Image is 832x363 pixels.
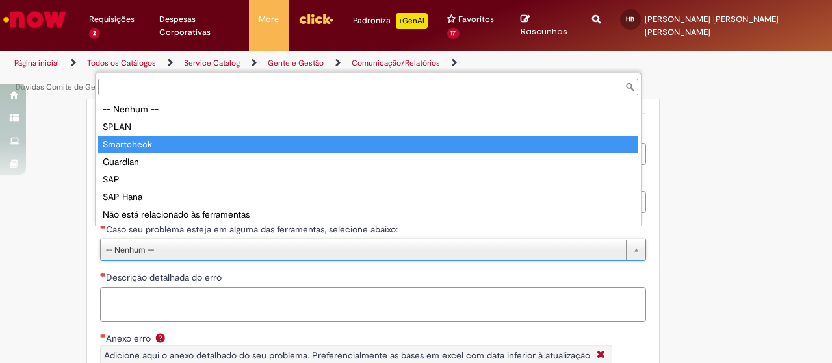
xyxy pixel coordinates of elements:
[98,153,638,171] div: Guardian
[98,118,638,136] div: SPLAN
[98,188,638,206] div: SAP Hana
[98,171,638,188] div: SAP
[98,101,638,118] div: -- Nenhum --
[96,98,641,226] ul: Caso seu problema esteja em alguma das ferramentas, selecione abaixo:
[98,206,638,223] div: Não está relacionado às ferramentas
[98,136,638,153] div: Smartcheck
